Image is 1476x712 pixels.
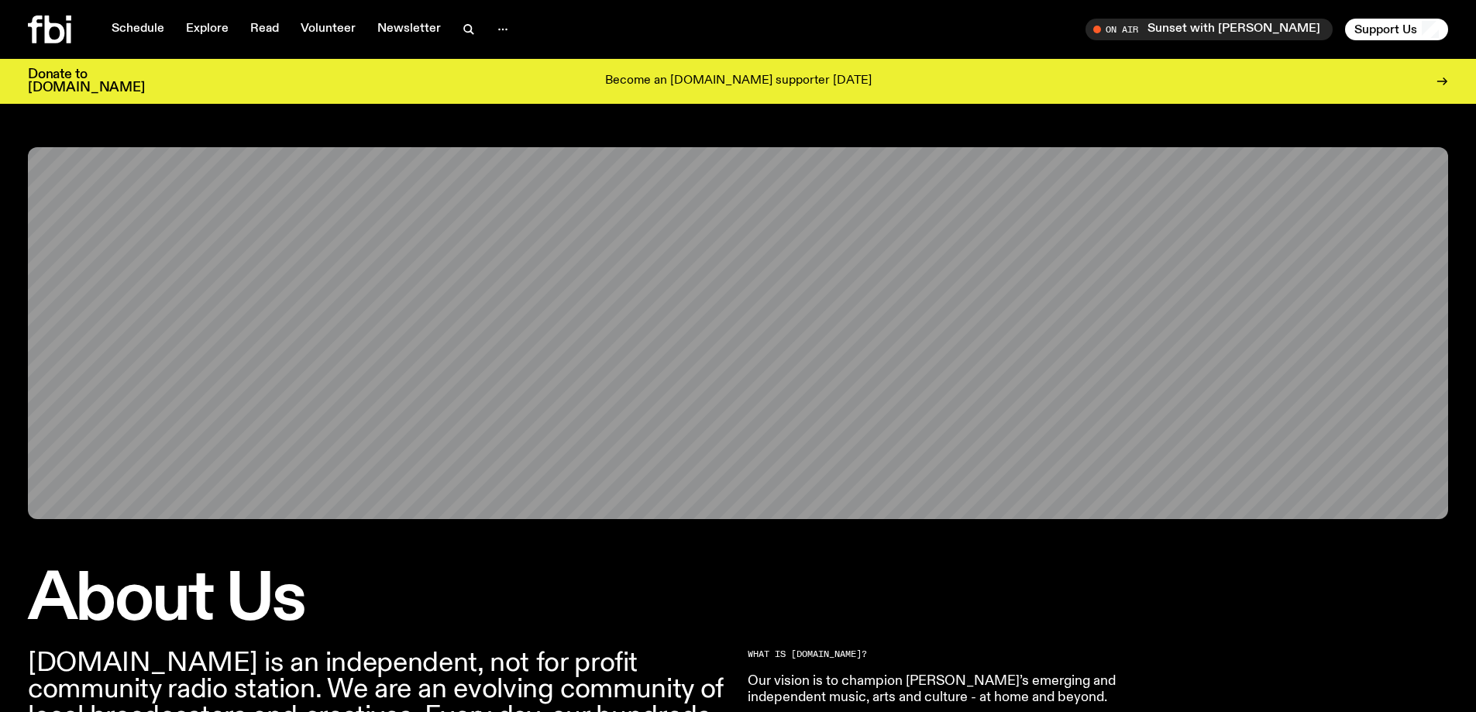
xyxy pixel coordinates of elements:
[241,19,288,40] a: Read
[28,569,729,631] h1: About Us
[291,19,365,40] a: Volunteer
[605,74,872,88] p: Become an [DOMAIN_NAME] supporter [DATE]
[102,19,174,40] a: Schedule
[748,650,1194,659] h2: What is [DOMAIN_NAME]?
[368,19,450,40] a: Newsletter
[1354,22,1417,36] span: Support Us
[1085,19,1333,40] button: On AirSunset with [PERSON_NAME]
[1345,19,1448,40] button: Support Us
[748,673,1194,707] p: Our vision is to champion [PERSON_NAME]’s emerging and independent music, arts and culture - at h...
[177,19,238,40] a: Explore
[28,68,145,95] h3: Donate to [DOMAIN_NAME]
[1103,23,1325,35] span: Tune in live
